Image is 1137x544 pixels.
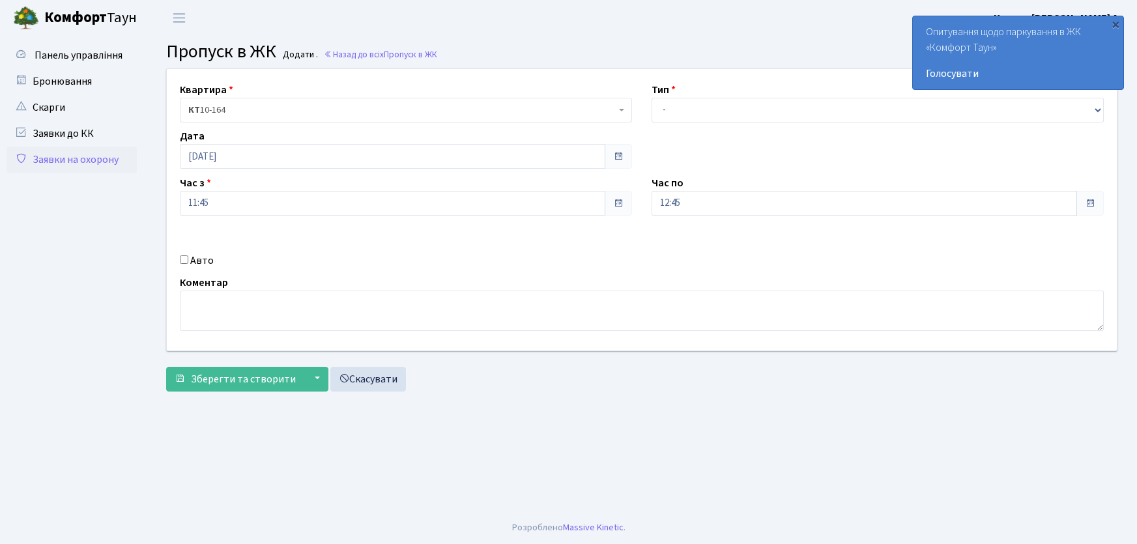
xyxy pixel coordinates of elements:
[994,10,1121,26] a: Цитрус [PERSON_NAME] А.
[7,68,137,94] a: Бронювання
[190,253,214,268] label: Авто
[330,367,406,392] a: Скасувати
[191,372,296,386] span: Зберегти та створити
[7,94,137,121] a: Скарги
[926,66,1110,81] a: Голосувати
[384,48,437,61] span: Пропуск в ЖК
[166,38,276,64] span: Пропуск в ЖК
[180,98,632,122] span: <b>КТ</b>&nbsp;&nbsp;&nbsp;&nbsp;10-164
[13,5,39,31] img: logo.png
[512,521,626,535] div: Розроблено .
[1109,18,1122,31] div: ×
[7,121,137,147] a: Заявки до КК
[44,7,137,29] span: Таун
[324,48,437,61] a: Назад до всіхПропуск в ЖК
[188,104,200,117] b: КТ
[180,275,228,291] label: Коментар
[180,175,211,191] label: Час з
[280,50,318,61] small: Додати .
[913,16,1123,89] div: Опитування щодо паркування в ЖК «Комфорт Таун»
[7,147,137,173] a: Заявки на охорону
[652,175,684,191] label: Час по
[180,82,233,98] label: Квартира
[180,128,205,144] label: Дата
[166,367,304,392] button: Зберегти та створити
[994,11,1121,25] b: Цитрус [PERSON_NAME] А.
[35,48,122,63] span: Панель управління
[652,82,676,98] label: Тип
[563,521,624,534] a: Massive Kinetic
[7,42,137,68] a: Панель управління
[44,7,107,28] b: Комфорт
[163,7,195,29] button: Переключити навігацію
[188,104,616,117] span: <b>КТ</b>&nbsp;&nbsp;&nbsp;&nbsp;10-164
